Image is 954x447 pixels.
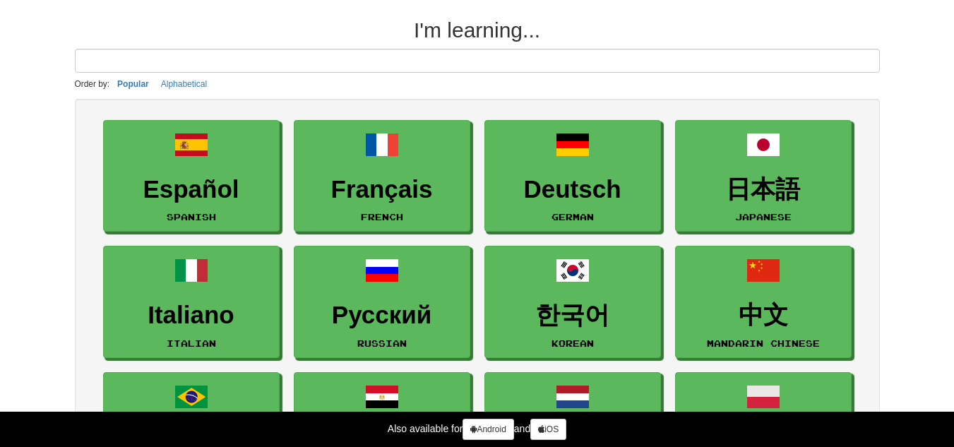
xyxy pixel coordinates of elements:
h3: 中文 [683,302,844,329]
small: Order by: [75,79,110,89]
small: Italian [167,338,216,348]
small: Korean [551,338,594,348]
a: 中文Mandarin Chinese [675,246,852,358]
button: Popular [113,76,153,92]
h3: 한국어 [492,302,653,329]
a: 한국어Korean [484,246,661,358]
a: 日本語Japanese [675,120,852,232]
h3: Deutsch [492,176,653,203]
small: French [361,212,403,222]
h3: 日本語 [683,176,844,203]
h2: I'm learning... [75,18,880,42]
a: ItalianoItalian [103,246,280,358]
small: Spanish [167,212,216,222]
a: Android [463,419,513,440]
a: DeutschGerman [484,120,661,232]
h3: Русский [302,302,463,329]
h3: Italiano [111,302,272,329]
h3: Español [111,176,272,203]
small: Japanese [735,212,792,222]
a: РусскийRussian [294,246,470,358]
a: FrançaisFrench [294,120,470,232]
button: Alphabetical [157,76,211,92]
a: iOS [530,419,566,440]
h3: Français [302,176,463,203]
small: Russian [357,338,407,348]
a: EspañolSpanish [103,120,280,232]
small: German [551,212,594,222]
small: Mandarin Chinese [707,338,820,348]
